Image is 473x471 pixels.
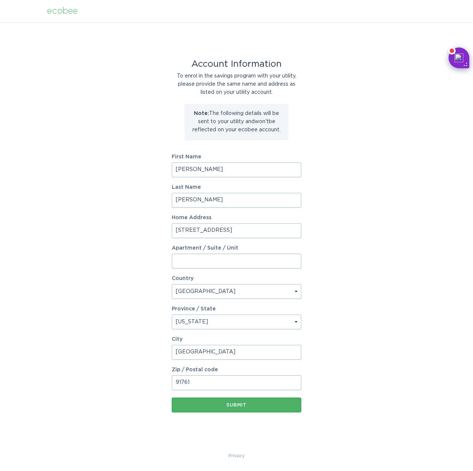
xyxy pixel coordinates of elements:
div: ecobee [47,7,78,15]
div: To enrol in the savings program with your utility, please provide the same name and address as li... [172,72,301,96]
div: Account Information [172,60,301,68]
label: Apartment / Suite / Unit [172,246,301,251]
button: Submit [172,398,301,412]
div: Submit [175,403,298,407]
strong: Note: [194,111,209,116]
a: Privacy Policy & Terms of Use [228,452,245,460]
label: Province / State [172,306,216,312]
label: Home Address [172,215,301,220]
label: City [172,337,301,342]
label: Country [172,276,194,281]
label: First Name [172,154,301,159]
label: Last Name [172,185,301,190]
label: Zip / Postal code [172,367,301,372]
p: The following details will be sent to your utility and won't be reflected on your ecobee account. [190,109,283,134]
